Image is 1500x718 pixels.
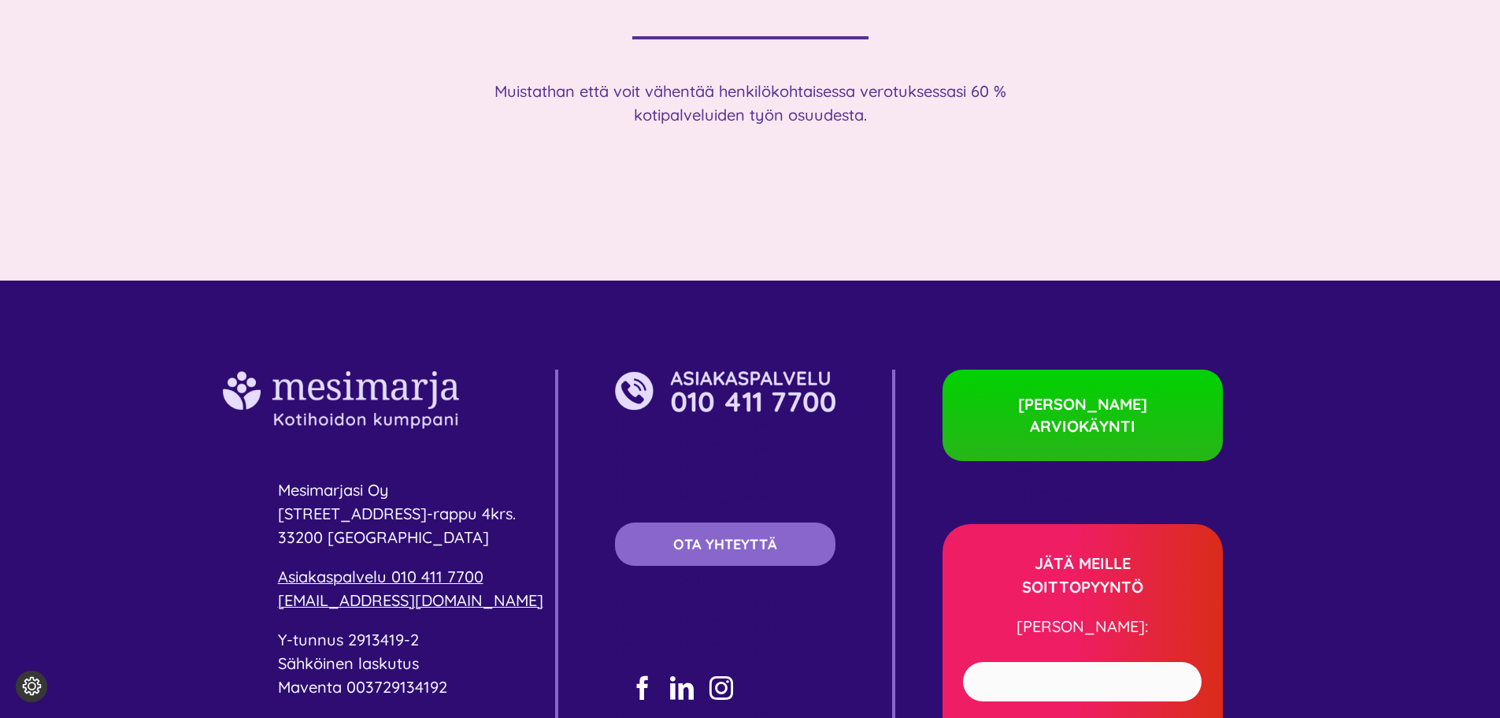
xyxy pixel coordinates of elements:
a: linkedin [670,676,694,700]
a: instagram [709,676,733,700]
a: [EMAIL_ADDRESS][DOMAIN_NAME] [278,590,543,610]
span: Sähköinen laskutus [278,653,419,673]
a: facebook [631,676,654,700]
span: [PERSON_NAME]: [1017,616,1148,636]
span: [STREET_ADDRESS]-rappu 4krs. [278,504,516,523]
a: [PERSON_NAME] ARVIOKÄYNTI [943,370,1223,461]
span: Keski-Suomi, [GEOGRAPHIC_DATA], [GEOGRAPHIC_DATA], [GEOGRAPHIC_DATA] [615,567,780,658]
span: 33200 [GEOGRAPHIC_DATA] [278,527,489,547]
a: OTA YHTEYTTÄ [615,523,836,566]
span: Y-tunnus 2913419-2 [278,630,419,649]
span: Mesimarjasi Oy [278,480,389,500]
strong: JÄTÄ MEILLE SOITTOPYYNTÖ [1022,553,1143,597]
a: 001Asset 6@2x [615,369,836,389]
span: [PERSON_NAME] ARVIOKÄYNTI [982,393,1183,437]
span: Oulu, Raahe, [GEOGRAPHIC_DATA], [GEOGRAPHIC_DATA] [943,463,1205,506]
p: Muistathan että voit vähentää henkilökohtaisessa verotuksessasi 60 % kotipalveluiden työn osuudesta. [467,80,1034,127]
button: Evästeasetukset [16,671,47,702]
span: OTA YHTEYTTÄ [673,536,777,552]
span: Maventa 003729134192 [278,677,447,697]
a: Asiakaspalvelu 010 411 7700 [278,567,483,586]
a: 001Asset 5@2x [223,369,459,389]
span: [GEOGRAPHIC_DATA], [GEOGRAPHIC_DATA], [GEOGRAPHIC_DATA], [GEOGRAPHIC_DATA] [615,414,780,504]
